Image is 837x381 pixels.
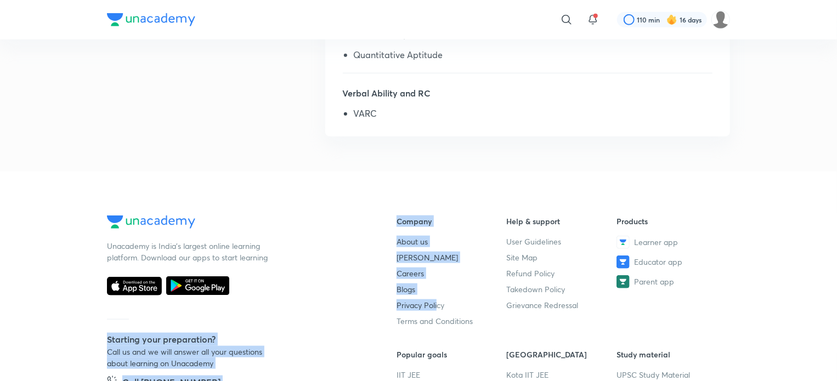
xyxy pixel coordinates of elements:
[507,215,617,227] h6: Help & support
[507,268,617,279] a: Refund Policy
[397,268,424,279] span: Careers
[107,346,272,369] p: Call us and we will answer all your questions about learning on Unacademy
[617,236,630,249] img: Learner app
[107,13,195,26] img: Company Logo
[634,236,678,248] span: Learner app
[617,275,727,288] a: Parent app
[617,369,727,380] a: UPSC Study Material
[397,369,507,380] a: IIT JEE
[107,333,361,346] h5: Starting your preparation?
[397,252,507,263] a: [PERSON_NAME]
[397,215,507,227] h6: Company
[617,255,727,269] a: Educator app
[666,14,677,25] img: streak
[397,349,507,360] h6: Popular goals
[107,215,195,229] img: Company Logo
[354,50,712,64] li: Quantitative Aptitude
[507,236,617,247] a: User Guidelines
[617,236,727,249] a: Learner app
[107,215,361,231] a: Company Logo
[617,215,727,227] h6: Products
[507,252,617,263] a: Site Map
[617,275,630,288] img: Parent app
[634,256,682,268] span: Educator app
[397,315,507,327] a: Terms and Conditions
[507,299,617,311] a: Grievance Redressal
[397,283,507,295] a: Blogs
[397,268,507,279] a: Careers
[634,276,674,287] span: Parent app
[507,369,617,380] a: Kota IIT JEE
[617,349,727,360] h6: Study material
[397,299,507,311] a: Privacy Policy
[711,10,730,29] img: Aparna Dubey
[507,349,617,360] h6: [GEOGRAPHIC_DATA]
[397,236,507,247] a: About us
[617,255,630,269] img: Educator app
[107,240,272,263] p: Unacademy is India’s largest online learning platform. Download our apps to start learning
[354,109,712,123] li: VARC
[343,87,712,109] h5: Verbal Ability and RC
[507,283,617,295] a: Takedown Policy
